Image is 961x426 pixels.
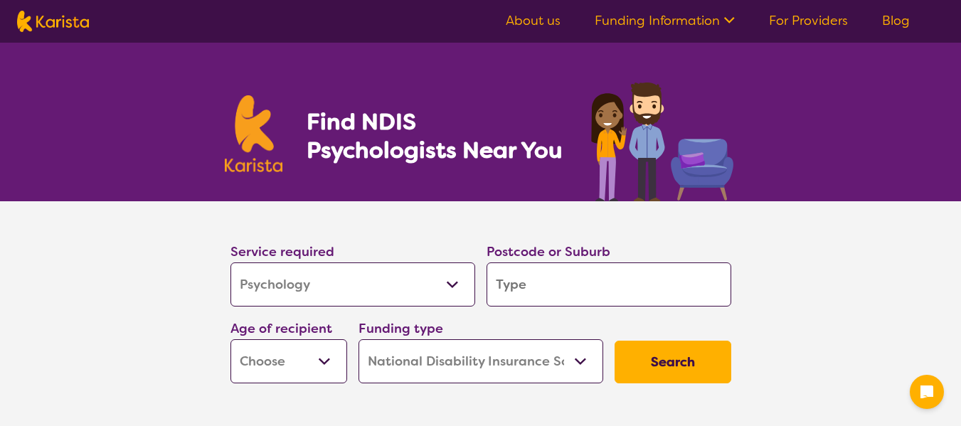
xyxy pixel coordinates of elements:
[595,12,735,29] a: Funding Information
[225,95,283,172] img: Karista logo
[359,320,443,337] label: Funding type
[307,107,570,164] h1: Find NDIS Psychologists Near You
[769,12,848,29] a: For Providers
[230,320,332,337] label: Age of recipient
[487,243,610,260] label: Postcode or Suburb
[586,77,737,201] img: psychology
[487,262,731,307] input: Type
[230,243,334,260] label: Service required
[506,12,561,29] a: About us
[17,11,89,32] img: Karista logo
[615,341,731,383] button: Search
[882,12,910,29] a: Blog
